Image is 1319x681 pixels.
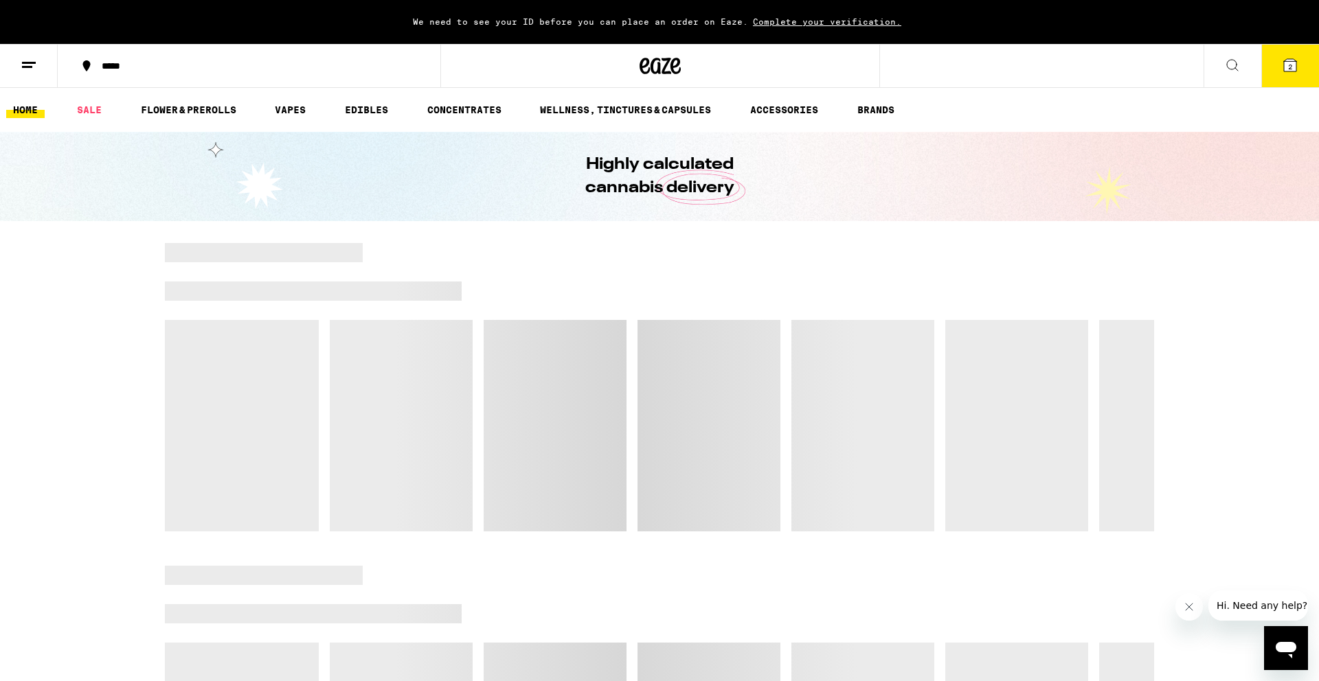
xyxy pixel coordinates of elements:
[134,102,243,118] a: FLOWER & PREROLLS
[748,17,906,26] span: Complete your verification.
[338,102,395,118] a: EDIBLES
[268,102,313,118] a: VAPES
[546,153,773,200] h1: Highly calculated cannabis delivery
[6,102,45,118] a: HOME
[743,102,825,118] a: ACCESSORIES
[533,102,718,118] a: WELLNESS, TINCTURES & CAPSULES
[420,102,508,118] a: CONCENTRATES
[1288,62,1292,71] span: 2
[1208,590,1308,621] iframe: Message from company
[1261,45,1319,87] button: 2
[70,102,109,118] a: SALE
[850,102,901,118] a: BRANDS
[1264,626,1308,670] iframe: Button to launch messaging window
[413,17,748,26] span: We need to see your ID before you can place an order on Eaze.
[1175,593,1203,621] iframe: Close message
